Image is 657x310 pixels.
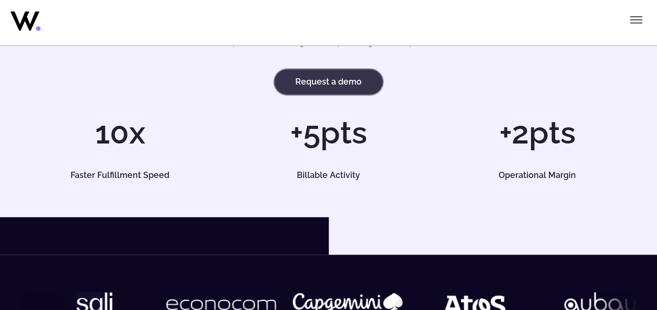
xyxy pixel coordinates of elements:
[438,117,636,148] h1: +2pts
[274,69,383,94] a: Request a demo
[626,9,647,30] button: Toggle menu
[239,171,418,180] h5: Billable Activity
[31,171,209,180] h5: Faster Fulfillment Speed
[229,117,428,148] h1: +5pts
[21,117,219,148] h1: 10x
[588,241,642,295] iframe: Chatbot
[448,171,626,180] h5: Operational Margin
